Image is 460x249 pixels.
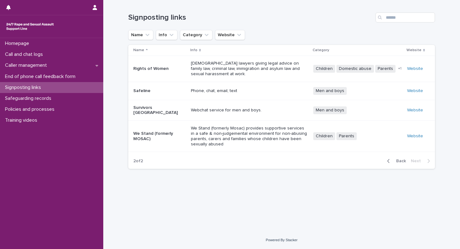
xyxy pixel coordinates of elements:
[313,47,329,54] p: Category
[266,238,297,242] a: Powered By Stacker
[313,87,347,95] span: Men and boys
[411,159,425,163] span: Next
[128,121,435,152] tr: We Stand (formerly MOSAC)We Stand (formerly Mosac) provides supportive services in a safe & non-j...
[128,100,435,121] tr: Survivors [GEOGRAPHIC_DATA]Webchat service for men and boys.Men and boysWebsite
[191,61,308,76] p: [DEMOGRAPHIC_DATA] lawyers giving legal advice on family law, criminal law, immigration and asylu...
[133,131,186,142] p: We Stand (formerly MOSAC)
[128,82,435,100] tr: SafelinePhone, chat, email, textMen and boysWebsite
[336,132,357,140] span: Parents
[3,117,42,123] p: Training videos
[190,47,197,54] p: Info
[407,89,423,93] a: Website
[376,12,435,22] input: Search
[128,154,148,169] p: 2 of 2
[313,132,335,140] span: Children
[215,30,245,40] button: Website
[336,65,374,73] span: Domestic abuse
[407,66,423,71] a: Website
[313,65,335,73] span: Children
[133,88,186,94] p: Safeline
[382,158,408,164] button: Back
[3,85,46,90] p: Signposting links
[408,158,435,164] button: Next
[191,108,308,113] p: Webchat service for men and boys.
[133,66,186,71] p: Rights of Women
[128,13,373,22] h1: Signposting links
[180,30,212,40] button: Category
[128,30,153,40] button: Name
[406,47,422,54] p: Website
[133,105,186,116] p: Survivors [GEOGRAPHIC_DATA]
[128,56,435,82] tr: Rights of Women[DEMOGRAPHIC_DATA] lawyers giving legal advice on family law, criminal law, immigr...
[191,126,308,147] p: We Stand (formerly Mosac) provides supportive services in a safe & non-judgemental environment fo...
[3,62,52,68] p: Caller management
[3,74,80,80] p: End of phone call feedback form
[313,106,347,114] span: Men and boys
[3,106,59,112] p: Policies and processes
[392,159,406,163] span: Back
[398,67,401,71] span: + 1
[407,134,423,138] a: Website
[156,30,177,40] button: Info
[375,65,396,73] span: Parents
[5,20,55,33] img: rhQMoQhaT3yELyF149Cw
[133,47,144,54] p: Name
[3,51,48,57] p: Call and chat logs
[407,108,423,112] a: Website
[3,41,34,46] p: Homepage
[3,95,56,101] p: Safeguarding records
[191,88,308,94] p: Phone, chat, email, text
